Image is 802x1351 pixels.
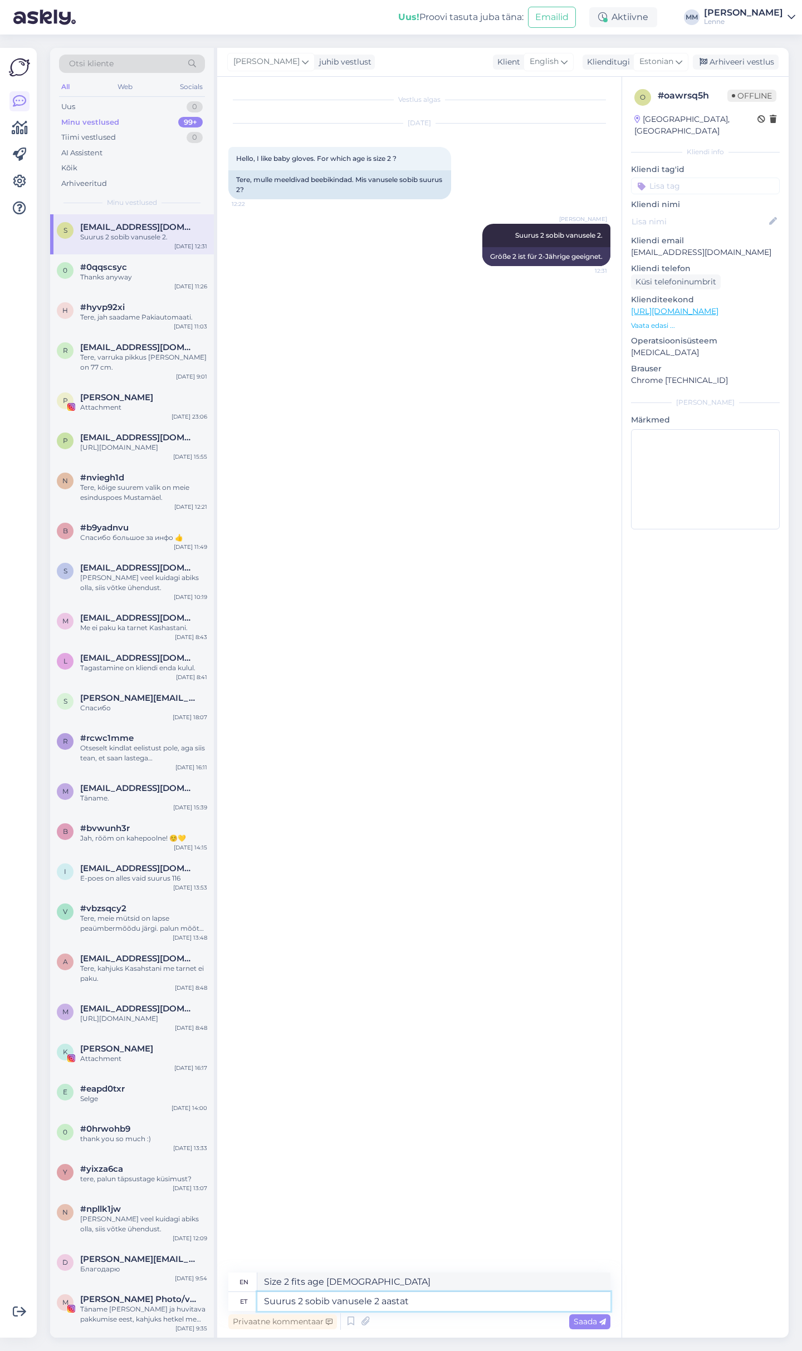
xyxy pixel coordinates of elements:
div: [DATE] 18:07 [173,713,207,721]
div: [DATE] 15:55 [173,453,207,461]
span: #yixza6ca [80,1164,123,1174]
div: Kõik [61,163,77,174]
div: [DATE] 13:53 [173,883,207,892]
div: Tere, jah saadame Pakiautomaati. [80,312,207,322]
div: Klienditugi [583,56,630,68]
span: i [64,867,66,876]
div: Jah, rõõm on kahepoolne! ☺️💛 [80,833,207,843]
span: p [63,436,68,445]
span: m [62,617,69,625]
div: Klient [493,56,520,68]
div: Kliendi info [631,147,780,157]
span: #bvwunh3r [80,823,130,833]
div: [DATE] 14:00 [172,1104,207,1112]
span: Minu vestlused [107,198,157,208]
span: P [63,396,68,405]
span: svetlana-os@mail.ru [80,693,196,703]
span: English [530,56,559,68]
div: [PERSON_NAME] [631,397,780,407]
span: pirkimas@smetonis.eu [80,433,196,443]
div: juhib vestlust [315,56,371,68]
div: [DATE] 9:01 [176,372,207,381]
span: #0hrwohb9 [80,1124,130,1134]
div: Minu vestlused [61,117,119,128]
div: [DATE] 8:48 [175,984,207,992]
span: antayevaa@gmail.com [80,954,196,964]
span: merili.mannilaan@gmail.com [80,783,196,793]
div: [PERSON_NAME] veel kuidagi abiks olla, siis võtke ühendust. [80,573,207,593]
span: #eapd0txr [80,1084,125,1094]
div: Благодарю [80,1264,207,1274]
div: Спасибо большое за инфо 👍 [80,533,207,543]
img: Askly Logo [9,57,30,78]
div: Selge [80,1094,207,1104]
div: [DATE] 13:07 [173,1184,207,1192]
div: All [59,80,72,94]
div: thank you so much :) [80,1134,207,1144]
div: Lenne [704,17,783,26]
div: [DATE] 11:26 [174,282,207,291]
span: Otsi kliente [69,58,114,70]
span: Magnus Heinmets Photo/video [80,1294,196,1304]
div: Me ei paku ka tarnet Kashastani. [80,623,207,633]
span: o [640,93,645,101]
div: [DATE] [228,118,610,128]
p: [MEDICAL_DATA] [631,347,780,358]
span: #hyvp92xi [80,302,125,312]
div: [URL][DOMAIN_NAME] [80,443,207,453]
p: Klienditeekond [631,294,780,306]
span: h [62,306,68,315]
span: #npllk1jw [80,1204,121,1214]
div: [DATE] 10:19 [174,593,207,601]
p: Märkmed [631,414,780,426]
div: et [240,1292,247,1311]
textarea: Suurus 2 sobib vanusele 2 aastat [257,1292,610,1311]
div: Otseselt kindlat eelistust pole, aga siis tean, et saan lastega [PERSON_NAME] [PERSON_NAME] [PERS... [80,743,207,763]
span: litaakvamarin5@gmail.com [80,653,196,663]
p: Chrome [TECHNICAL_ID] [631,375,780,386]
div: Arhiveeri vestlus [693,55,779,70]
div: [DATE] 15:39 [173,803,207,812]
span: #vbzsqcy2 [80,903,126,913]
div: Tere, kõige suurem valik on meie esinduspoes Mustamäel. [80,483,207,503]
div: Täname [PERSON_NAME] ja huvitava pakkumise eest, kahjuks hetkel me koostööst huvitatud ei ole. [80,1304,207,1324]
div: [DATE] 12:09 [173,1234,207,1242]
div: [DATE] 8:43 [175,633,207,641]
span: roosaili112@gmail.com [80,342,196,352]
span: v [63,907,67,916]
div: [DATE] 12:21 [174,503,207,511]
input: Lisa tag [631,178,780,194]
span: b [63,827,68,836]
div: [DATE] 8:41 [176,673,207,681]
span: 12:31 [565,267,607,275]
div: [DATE] 11:49 [174,543,207,551]
div: Proovi tasuta juba täna: [398,11,524,24]
span: Hello, I like baby gloves. For which age is size 2 ? [236,154,397,163]
div: [PERSON_NAME] [704,8,783,17]
input: Lisa nimi [632,215,767,228]
span: 0 [63,266,67,274]
div: Küsi telefoninumbrit [631,274,721,289]
span: Estonian [639,56,673,68]
span: #rcwc1mme [80,733,134,743]
span: Karmen-Kelsi [80,1044,153,1054]
div: Tere, mulle meeldivad beebikindad. Mis vanusele sobib suurus 2? [228,170,451,199]
span: diana.stopite@inbox.lv [80,1254,196,1264]
span: s [63,567,67,575]
p: Brauser [631,363,780,375]
span: Suurus 2 sobib vanusele 2. [515,231,603,239]
div: Vestlus algas [228,95,610,105]
div: Socials [178,80,205,94]
span: #0qqscsyc [80,262,127,272]
div: AI Assistent [61,148,102,159]
span: n [62,476,68,485]
div: Aktiivne [589,7,657,27]
span: s [63,697,67,705]
span: b [63,527,68,535]
a: [PERSON_NAME]Lenne [704,8,795,26]
div: [DATE] 23:06 [172,412,207,421]
span: [PERSON_NAME] [559,215,607,223]
span: l [63,657,67,665]
div: Uus [61,101,75,112]
span: m [62,1008,69,1016]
